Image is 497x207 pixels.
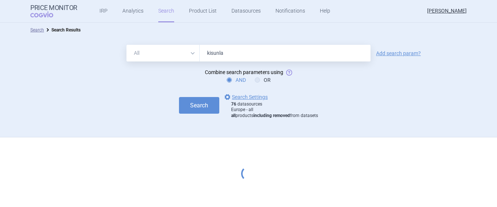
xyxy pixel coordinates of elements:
span: COGVIO [30,11,64,17]
strong: all [231,113,236,118]
span: Combine search parameters using [205,69,283,75]
a: Price MonitorCOGVIO [30,4,77,18]
strong: including removed [253,113,290,118]
li: Search Results [44,26,81,34]
div: datasources Europe - all products from datasets [231,101,318,119]
a: Search Settings [223,93,268,101]
label: OR [255,76,271,84]
a: Search [30,27,44,33]
label: AND [227,76,246,84]
button: Search [179,97,219,114]
strong: Price Monitor [30,4,77,11]
strong: Search Results [51,27,81,33]
strong: 76 [231,101,236,107]
li: Search [30,26,44,34]
a: Add search param? [376,51,421,56]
